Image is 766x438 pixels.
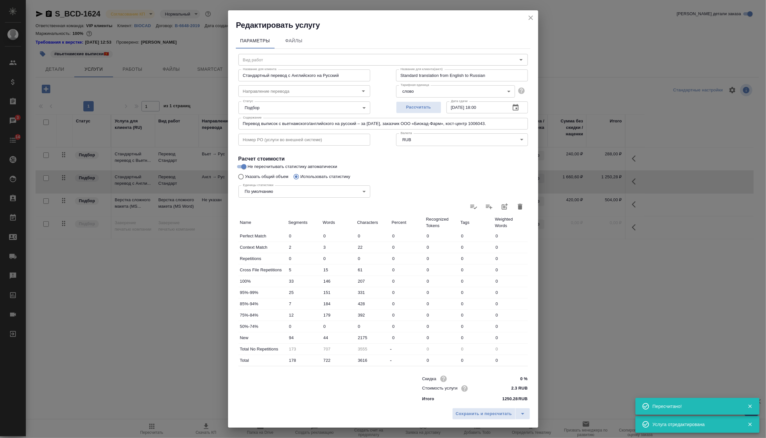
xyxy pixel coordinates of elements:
[422,385,458,391] p: Стоимость услуги
[240,278,285,285] p: 100%
[321,231,356,241] input: ✎ Введи что-нибудь
[240,301,285,307] p: 85%-94%
[459,276,493,286] input: ✎ Введи что-нибудь
[356,322,390,331] input: ✎ Введи что-нибудь
[459,356,493,365] input: ✎ Введи что-нибудь
[321,310,356,320] input: ✎ Введи что-нибудь
[396,85,515,98] div: слово
[422,396,434,402] p: Итого
[287,322,321,331] input: ✎ Введи что-нибудь
[425,276,459,286] input: ✎ Введи что-нибудь
[401,89,416,94] button: слово
[321,322,356,331] input: ✎ Введи что-нибудь
[493,333,528,342] input: ✎ Введи что-нибудь
[321,288,356,297] input: ✎ Введи что-нибудь
[238,155,528,163] h4: Расчет стоимости
[493,356,528,365] input: ✎ Введи что-нибудь
[459,288,493,297] input: ✎ Введи что-нибудь
[287,333,321,342] input: ✎ Введи что-нибудь
[390,254,425,263] input: ✎ Введи что-нибудь
[357,219,389,226] p: Characters
[456,410,512,418] span: Сохранить и пересчитать
[519,396,528,402] p: RUB
[503,384,528,393] input: ✎ Введи что-нибудь
[459,299,493,308] input: ✎ Введи что-нибудь
[493,310,528,320] input: ✎ Введи что-нибудь
[240,37,271,45] span: Параметры
[493,243,528,252] input: ✎ Введи что-нибудь
[356,356,390,365] input: ✎ Введи что-нибудь
[459,333,493,342] input: ✎ Введи что-нибудь
[289,219,320,226] p: Segments
[425,265,459,275] input: ✎ Введи что-нибудь
[287,243,321,252] input: ✎ Введи что-нибудь
[287,299,321,308] input: ✎ Введи что-нибудь
[356,243,390,252] input: ✎ Введи что-нибудь
[356,299,390,308] input: ✎ Введи что-нибудь
[278,37,310,45] span: Файлы
[526,13,536,23] button: close
[240,335,285,341] p: New
[392,219,423,226] p: Percent
[390,276,425,286] input: ✎ Введи что-нибудь
[459,322,493,331] input: ✎ Введи что-нибудь
[459,310,493,320] input: ✎ Введи что-нибудь
[400,104,438,111] span: Рассчитать
[493,299,528,308] input: ✎ Введи что-нибудь
[425,254,459,263] input: ✎ Введи что-нибудь
[359,87,368,96] button: Open
[240,244,285,251] p: Context Match
[240,346,285,352] p: Total No Repetitions
[503,374,528,383] input: ✎ Введи что-нибудь
[396,133,528,146] div: RUB
[240,289,285,296] p: 95%-99%
[459,344,493,354] input: Пустое поле
[495,216,526,229] p: Weighted Words
[321,344,356,354] input: Пустое поле
[425,333,459,342] input: ✎ Введи что-нибудь
[321,265,356,275] input: ✎ Введи что-нибудь
[390,288,425,297] input: ✎ Введи что-нибудь
[493,276,528,286] input: ✎ Введи что-нибудь
[425,310,459,320] input: ✎ Введи что-нибудь
[481,199,497,214] label: Слить статистику
[460,219,492,226] p: Tags
[240,357,285,364] p: Total
[243,105,262,110] button: Подбор
[743,422,757,427] button: Закрыть
[425,288,459,297] input: ✎ Введи что-нибудь
[493,288,528,297] input: ✎ Введи что-нибудь
[356,288,390,297] input: ✎ Введи что-нибудь
[321,356,356,365] input: ✎ Введи что-нибудь
[459,265,493,275] input: ✎ Введи что-нибудь
[653,421,738,428] div: Услуга отредактирована
[356,344,390,354] input: Пустое поле
[452,408,516,420] button: Сохранить и пересчитать
[356,310,390,320] input: ✎ Введи что-нибудь
[425,356,459,365] input: ✎ Введи что-нибудь
[356,254,390,263] input: ✎ Введи что-нибудь
[240,219,285,226] p: Name
[396,101,441,113] button: Рассчитать
[426,216,457,229] p: Recognized Tokens
[452,408,530,420] div: split button
[653,403,738,410] div: Пересчитано!
[356,265,390,275] input: ✎ Введи что-нибудь
[287,310,321,320] input: ✎ Введи что-нибудь
[497,199,512,214] button: Добавить статистику в работы
[240,233,285,239] p: Perfect Match
[743,403,757,409] button: Закрыть
[390,357,425,364] div: -
[390,243,425,252] input: ✎ Введи что-нибудь
[390,299,425,308] input: ✎ Введи что-нибудь
[243,189,275,194] button: По умолчанию
[459,243,493,252] input: ✎ Введи что-нибудь
[321,254,356,263] input: ✎ Введи что-нибудь
[236,20,538,30] h2: Редактировать услугу
[356,333,390,342] input: ✎ Введи что-нибудь
[459,254,493,263] input: ✎ Введи что-нибудь
[493,322,528,331] input: ✎ Введи что-нибудь
[425,344,459,354] input: Пустое поле
[287,288,321,297] input: ✎ Введи что-нибудь
[238,185,370,198] div: По умолчанию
